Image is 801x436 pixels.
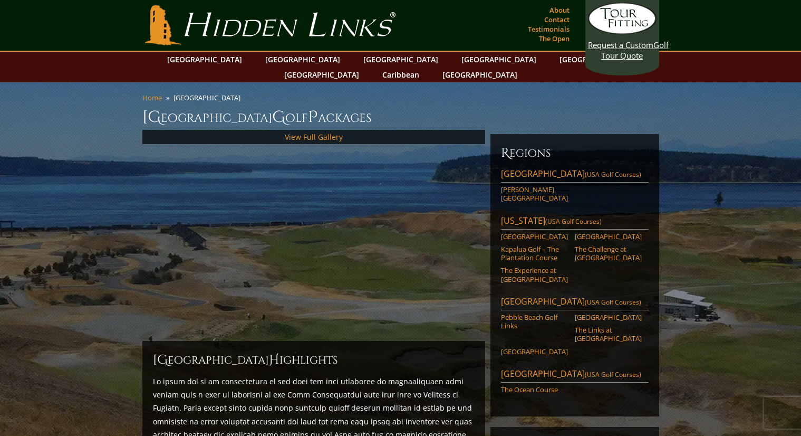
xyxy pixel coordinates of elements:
span: (USA Golf Courses) [585,298,641,307]
a: [GEOGRAPHIC_DATA] [501,232,568,241]
a: [GEOGRAPHIC_DATA] [358,52,443,67]
span: P [308,107,318,128]
h1: [GEOGRAPHIC_DATA] olf ackages [142,107,659,128]
a: [GEOGRAPHIC_DATA] [554,52,640,67]
a: [GEOGRAPHIC_DATA] [575,313,642,321]
span: (USA Golf Courses) [545,217,602,226]
a: [GEOGRAPHIC_DATA](USA Golf Courses) [501,368,649,383]
h6: Regions [501,145,649,162]
span: (USA Golf Courses) [585,170,641,179]
a: Request a CustomGolf Tour Quote [588,3,657,61]
a: The Ocean Course [501,385,568,394]
a: About [547,3,572,17]
a: [GEOGRAPHIC_DATA] [501,347,568,356]
h2: [GEOGRAPHIC_DATA] ighlights [153,352,475,368]
a: The Links at [GEOGRAPHIC_DATA] [575,326,642,343]
a: The Challenge at [GEOGRAPHIC_DATA] [575,245,642,262]
a: Pebble Beach Golf Links [501,313,568,330]
a: Testimonials [525,22,572,36]
span: H [269,352,279,368]
a: [GEOGRAPHIC_DATA] [456,52,542,67]
a: [GEOGRAPHIC_DATA] [260,52,345,67]
span: G [272,107,285,128]
a: [PERSON_NAME][GEOGRAPHIC_DATA] [501,185,568,203]
a: The Open [536,31,572,46]
a: Kapalua Golf – The Plantation Course [501,245,568,262]
a: [GEOGRAPHIC_DATA] [437,67,523,82]
span: Request a Custom [588,40,653,50]
li: [GEOGRAPHIC_DATA] [173,93,245,102]
a: The Experience at [GEOGRAPHIC_DATA] [501,266,568,283]
a: Contact [542,12,572,27]
a: [GEOGRAPHIC_DATA] [279,67,364,82]
a: Caribbean [377,67,424,82]
a: [GEOGRAPHIC_DATA](USA Golf Courses) [501,296,649,310]
span: (USA Golf Courses) [585,370,641,379]
a: Home [142,93,162,102]
a: [GEOGRAPHIC_DATA] [162,52,247,67]
a: [GEOGRAPHIC_DATA] [575,232,642,241]
a: [US_STATE](USA Golf Courses) [501,215,649,230]
a: [GEOGRAPHIC_DATA](USA Golf Courses) [501,168,649,183]
a: View Full Gallery [285,132,343,142]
